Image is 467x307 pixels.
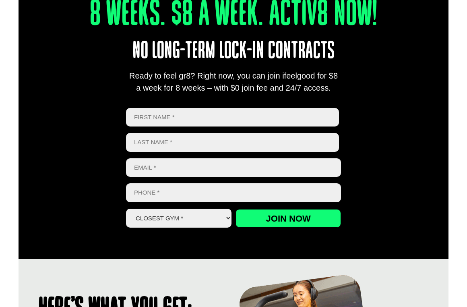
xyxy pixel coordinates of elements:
div: Ready to feel gr8? Right now, you can join ifeelgood for $8 a week for 8 weeks – with $0 join fee... [126,70,341,94]
input: Phone * [126,183,341,202]
input: Email * [126,158,341,177]
input: First name * [126,108,339,127]
input: Join now [236,209,341,228]
p: No long-term lock-in contracts [40,33,427,70]
input: Last name * [126,133,339,152]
